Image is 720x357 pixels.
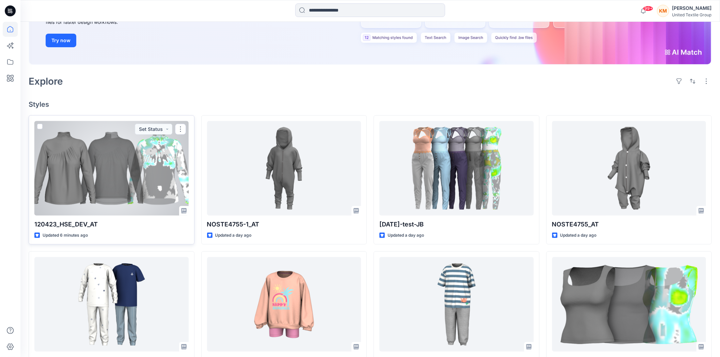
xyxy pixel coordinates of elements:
[552,121,706,216] a: NOSTE4755_AT
[552,257,706,352] a: 120306-ZPL-DEV-MB-JB
[207,257,361,352] a: 120420 FR-G-SS26-O077-CK
[379,220,534,229] p: [DATE]-test-JB
[643,6,653,11] span: 99+
[34,121,189,216] a: 120423_HSE_DEV_AT
[560,232,597,239] p: Updated a day ago
[207,220,361,229] p: NOSTE4755-1_AT
[29,100,712,108] h4: Styles
[34,220,189,229] p: 120423_HSE_DEV_AT
[207,121,361,216] a: NOSTE4755-1_AT
[657,5,669,17] div: KM
[34,257,189,352] a: 120414 FR-B-SS26-N071-CK
[215,232,252,239] p: Updated a day ago
[379,121,534,216] a: 2025.09.25-test-JB
[672,4,711,12] div: [PERSON_NAME]
[672,12,711,17] div: United Textile Group
[29,76,63,87] h2: Explore
[43,232,88,239] p: Updated 6 minutes ago
[388,232,424,239] p: Updated a day ago
[46,34,76,47] button: Try now
[379,257,534,352] a: 120413 FR-B-SS26-O072-CK
[552,220,706,229] p: NOSTE4755_AT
